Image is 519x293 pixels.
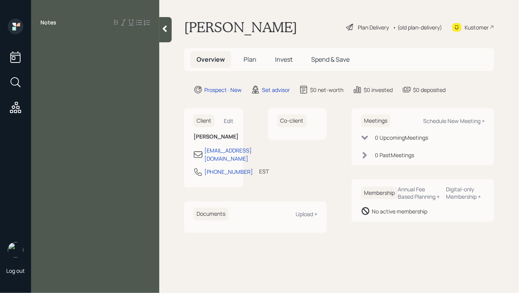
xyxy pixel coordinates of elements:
[446,186,485,200] div: Digital-only Membership +
[398,186,440,200] div: Annual Fee Based Planning +
[259,167,269,175] div: EST
[197,55,225,64] span: Overview
[364,86,393,94] div: $0 invested
[204,168,253,176] div: [PHONE_NUMBER]
[204,86,242,94] div: Prospect · New
[296,210,317,218] div: Upload +
[275,55,293,64] span: Invest
[361,187,398,199] h6: Membership
[184,19,297,36] h1: [PERSON_NAME]
[8,242,23,258] img: hunter_neumayer.jpg
[361,114,390,127] h6: Meetings
[6,267,25,274] div: Log out
[224,117,234,125] div: Edit
[204,146,252,163] div: [EMAIL_ADDRESS][DOMAIN_NAME]
[193,133,234,140] h6: [PERSON_NAME]
[311,55,350,64] span: Spend & Save
[193,208,228,220] h6: Documents
[358,23,389,31] div: Plan Delivery
[465,23,489,31] div: Kustomer
[372,207,427,215] div: No active membership
[262,86,290,94] div: Set advisor
[393,23,442,31] div: • (old plan-delivery)
[375,133,428,142] div: 0 Upcoming Meeting s
[277,114,307,127] h6: Co-client
[244,55,256,64] span: Plan
[40,19,56,26] label: Notes
[413,86,446,94] div: $0 deposited
[375,151,414,159] div: 0 Past Meeting s
[310,86,343,94] div: $0 net-worth
[423,117,485,125] div: Schedule New Meeting +
[193,114,214,127] h6: Client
